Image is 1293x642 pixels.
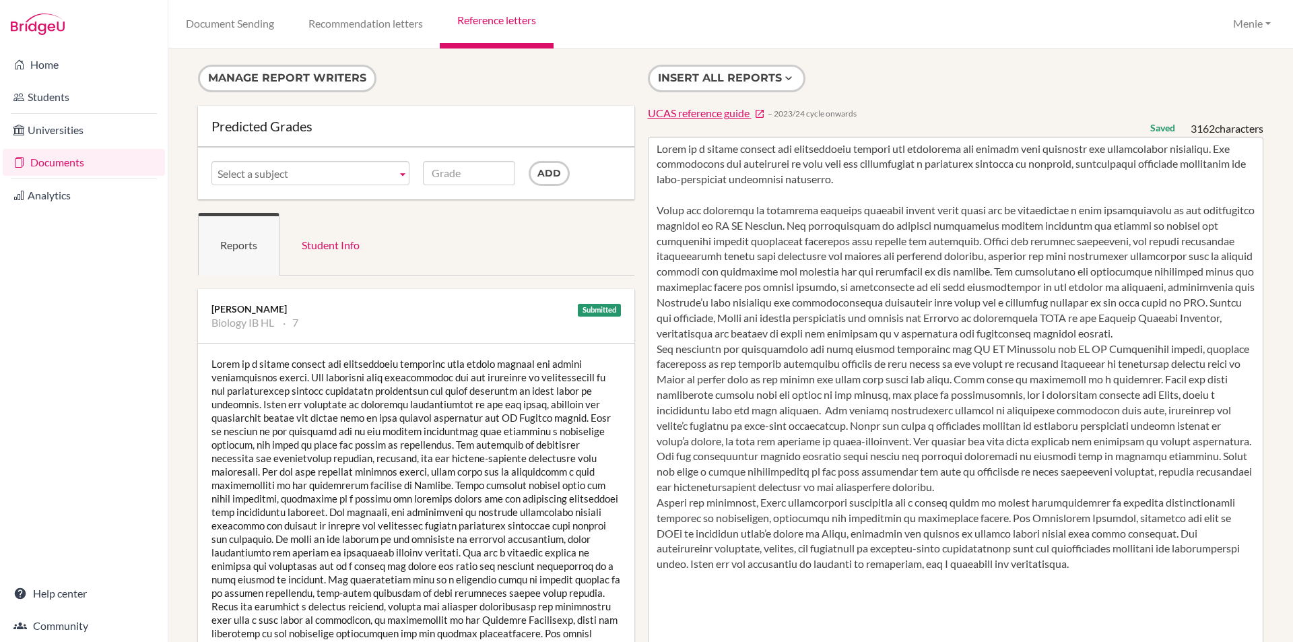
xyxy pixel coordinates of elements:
[648,106,765,121] a: UCAS reference guide
[211,302,621,316] div: [PERSON_NAME]
[1191,122,1215,135] span: 3162
[1191,121,1263,137] div: characters
[218,162,391,186] span: Select a subject
[211,119,621,133] div: Predicted Grades
[198,65,376,92] button: Manage report writers
[3,51,165,78] a: Home
[211,316,274,329] li: Biology IB HL
[3,149,165,176] a: Documents
[423,161,515,185] input: Grade
[11,13,65,35] img: Bridge-U
[198,213,279,276] a: Reports
[529,161,570,186] input: Add
[648,65,805,92] button: Insert all reports
[279,213,382,276] a: Student Info
[3,117,165,143] a: Universities
[1227,11,1277,36] button: Menie
[3,84,165,110] a: Students
[648,106,750,119] span: UCAS reference guide
[768,108,857,119] span: − 2023/24 cycle onwards
[578,304,621,317] div: Submitted
[3,182,165,209] a: Analytics
[3,612,165,639] a: Community
[1150,121,1175,135] div: Saved
[3,580,165,607] a: Help center
[283,316,298,329] li: 7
